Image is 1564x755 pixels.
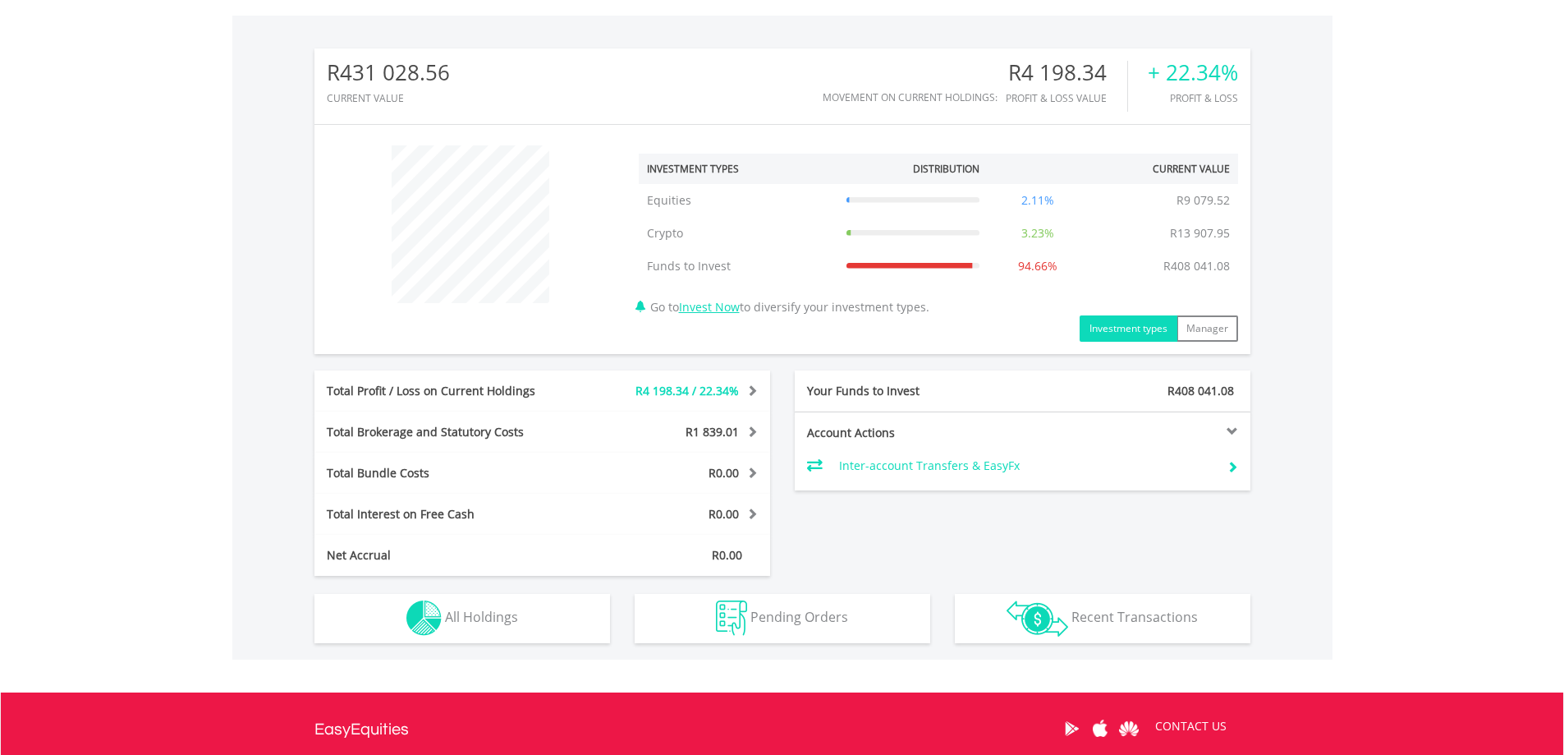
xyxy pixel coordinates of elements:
[1006,93,1127,104] div: Profit & Loss Value
[1071,608,1198,626] span: Recent Transactions
[445,608,518,626] span: All Holdings
[639,250,838,283] td: Funds to Invest
[709,506,739,522] span: R0.00
[1086,703,1115,754] a: Apple
[314,383,580,399] div: Total Profit / Loss on Current Holdings
[1088,154,1238,184] th: Current Value
[327,61,450,85] div: R431 028.56
[1168,184,1238,217] td: R9 079.52
[988,217,1088,250] td: 3.23%
[314,547,580,564] div: Net Accrual
[639,154,838,184] th: Investment Types
[823,92,998,103] div: Movement on Current Holdings:
[314,465,580,481] div: Total Bundle Costs
[913,162,979,176] div: Distribution
[709,465,739,481] span: R0.00
[686,424,739,440] span: R1 839.01
[626,137,1250,342] div: Go to to diversify your investment types.
[1148,61,1238,85] div: + 22.34%
[314,594,610,643] button: All Holdings
[406,601,442,636] img: holdings-wht.png
[639,217,838,250] td: Crypto
[635,594,930,643] button: Pending Orders
[1006,61,1127,85] div: R4 198.34
[795,383,1023,399] div: Your Funds to Invest
[314,424,580,440] div: Total Brokerage and Statutory Costs
[1176,315,1238,342] button: Manager
[716,601,747,636] img: pending_instructions-wht.png
[988,250,1088,283] td: 94.66%
[314,506,580,523] div: Total Interest on Free Cash
[712,547,742,563] span: R0.00
[327,93,450,104] div: CURRENT VALUE
[839,453,1214,478] td: Inter-account Transfers & EasyFx
[1162,217,1238,250] td: R13 907.95
[955,594,1250,643] button: Recent Transactions
[639,184,838,217] td: Equities
[1057,703,1086,754] a: Google Play
[988,184,1088,217] td: 2.11%
[679,299,740,315] a: Invest Now
[1080,315,1177,342] button: Investment types
[1007,601,1068,637] img: transactions-zar-wht.png
[1155,250,1238,283] td: R408 041.08
[1115,703,1144,754] a: Huawei
[795,425,1023,441] div: Account Actions
[1148,93,1238,104] div: Profit & Loss
[750,608,848,626] span: Pending Orders
[1144,703,1238,749] a: CONTACT US
[1167,383,1234,398] span: R408 041.08
[635,383,739,398] span: R4 198.34 / 22.34%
